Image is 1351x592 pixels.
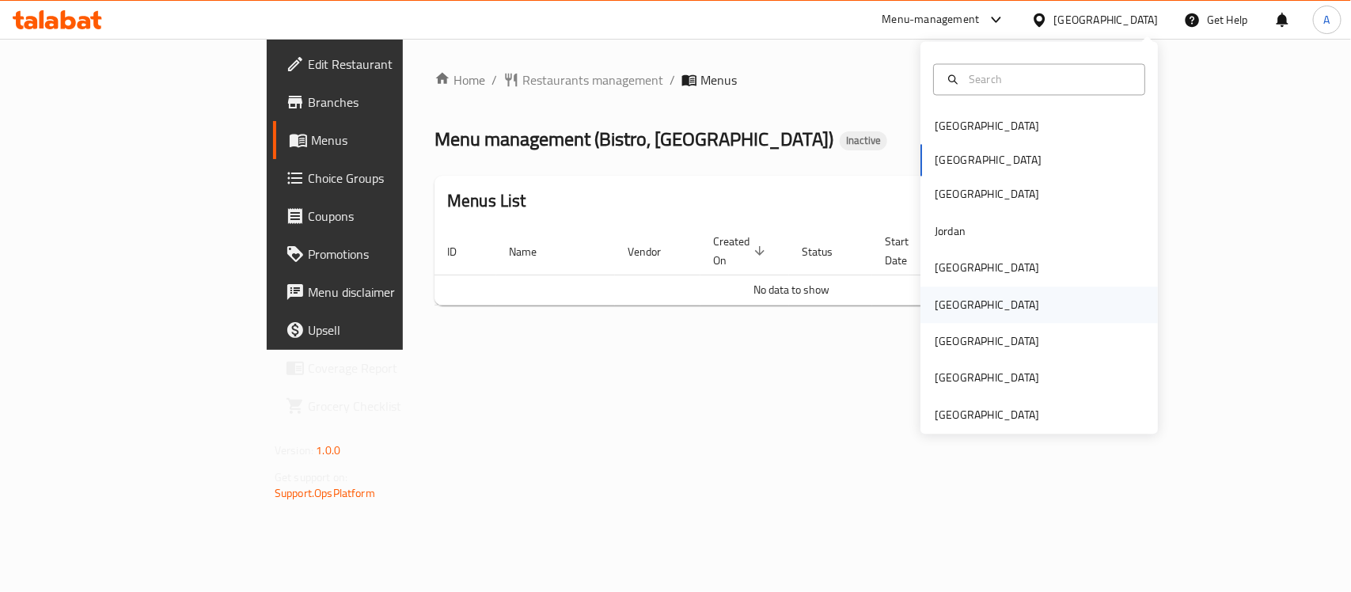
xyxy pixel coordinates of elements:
[1324,11,1330,28] span: A
[882,10,980,29] div: Menu-management
[308,169,480,188] span: Choice Groups
[447,242,477,261] span: ID
[308,93,480,112] span: Branches
[273,45,492,83] a: Edit Restaurant
[273,387,492,425] a: Grocery Checklist
[503,70,663,89] a: Restaurants management
[935,406,1039,423] div: [GEOGRAPHIC_DATA]
[435,121,833,157] span: Menu management ( Bistro, [GEOGRAPHIC_DATA] )
[435,227,1148,305] table: enhanced table
[311,131,480,150] span: Menus
[273,159,492,197] a: Choice Groups
[447,189,526,213] h2: Menus List
[802,242,853,261] span: Status
[275,483,375,503] a: Support.OpsPlatform
[935,333,1039,351] div: [GEOGRAPHIC_DATA]
[308,55,480,74] span: Edit Restaurant
[275,467,347,488] span: Get support on:
[273,197,492,235] a: Coupons
[491,70,497,89] li: /
[308,321,480,340] span: Upsell
[670,70,675,89] li: /
[275,440,313,461] span: Version:
[1054,11,1159,28] div: [GEOGRAPHIC_DATA]
[935,296,1039,313] div: [GEOGRAPHIC_DATA]
[308,207,480,226] span: Coupons
[308,397,480,416] span: Grocery Checklist
[273,235,492,273] a: Promotions
[273,273,492,311] a: Menu disclaimer
[840,134,887,147] span: Inactive
[316,440,340,461] span: 1.0.0
[522,70,663,89] span: Restaurants management
[273,121,492,159] a: Menus
[628,242,681,261] span: Vendor
[935,118,1039,135] div: [GEOGRAPHIC_DATA]
[962,70,1135,88] input: Search
[840,131,887,150] div: Inactive
[753,279,829,300] span: No data to show
[935,222,966,240] div: Jordan
[435,70,1053,89] nav: breadcrumb
[308,359,480,378] span: Coverage Report
[885,232,929,270] span: Start Date
[273,311,492,349] a: Upsell
[935,260,1039,277] div: [GEOGRAPHIC_DATA]
[935,186,1039,203] div: [GEOGRAPHIC_DATA]
[509,242,557,261] span: Name
[273,349,492,387] a: Coverage Report
[713,232,770,270] span: Created On
[273,83,492,121] a: Branches
[700,70,737,89] span: Menus
[308,245,480,264] span: Promotions
[935,370,1039,387] div: [GEOGRAPHIC_DATA]
[308,283,480,302] span: Menu disclaimer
